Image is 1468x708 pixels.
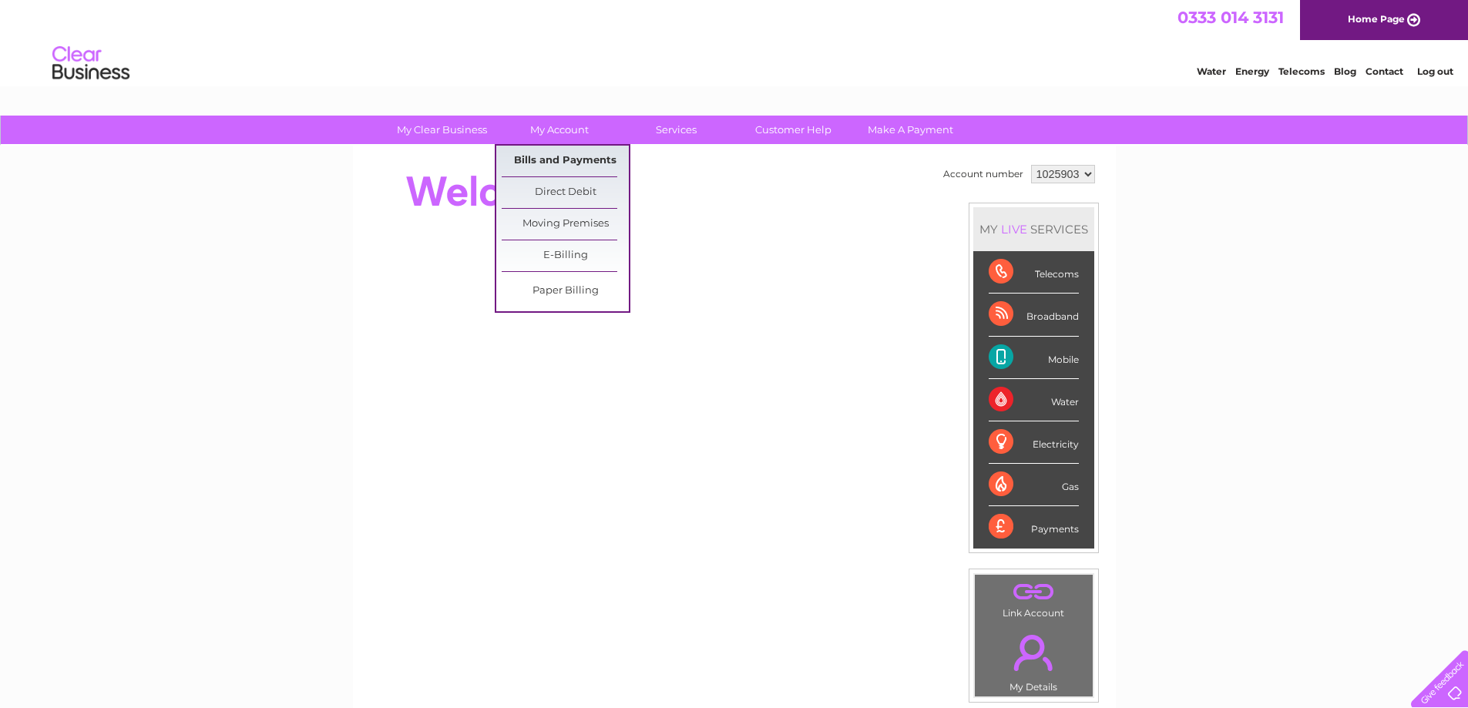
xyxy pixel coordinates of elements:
[1177,8,1284,27] a: 0333 014 3131
[502,240,629,271] a: E-Billing
[1197,65,1226,77] a: Water
[502,276,629,307] a: Paper Billing
[989,294,1079,336] div: Broadband
[1417,65,1453,77] a: Log out
[989,506,1079,548] div: Payments
[371,8,1099,75] div: Clear Business is a trading name of Verastar Limited (registered in [GEOGRAPHIC_DATA] No. 3667643...
[1334,65,1356,77] a: Blog
[998,222,1030,237] div: LIVE
[989,421,1079,464] div: Electricity
[989,379,1079,421] div: Water
[52,40,130,87] img: logo.png
[502,177,629,208] a: Direct Debit
[989,251,1079,294] div: Telecoms
[502,209,629,240] a: Moving Premises
[1278,65,1325,77] a: Telecoms
[378,116,506,144] a: My Clear Business
[939,161,1027,187] td: Account number
[613,116,740,144] a: Services
[989,464,1079,506] div: Gas
[495,116,623,144] a: My Account
[974,622,1093,697] td: My Details
[847,116,974,144] a: Make A Payment
[989,337,1079,379] div: Mobile
[973,207,1094,251] div: MY SERVICES
[974,574,1093,622] td: Link Account
[502,146,629,176] a: Bills and Payments
[730,116,857,144] a: Customer Help
[979,626,1089,679] a: .
[1235,65,1269,77] a: Energy
[1366,65,1403,77] a: Contact
[979,579,1089,606] a: .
